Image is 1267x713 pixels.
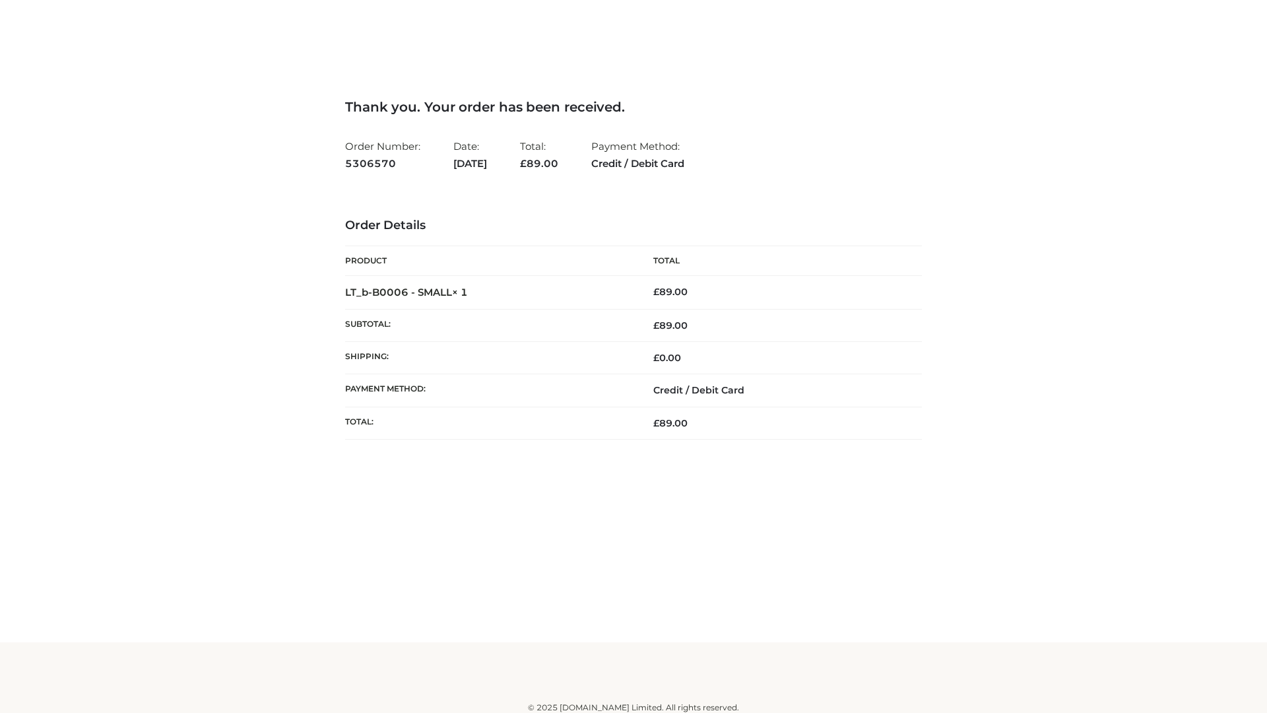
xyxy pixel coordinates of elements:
span: £ [520,157,527,170]
span: 89.00 [653,320,688,331]
th: Total [633,246,922,276]
li: Total: [520,135,558,175]
li: Payment Method: [591,135,684,175]
bdi: 89.00 [653,286,688,298]
span: £ [653,352,659,364]
th: Subtotal: [345,309,633,341]
strong: 5306570 [345,155,420,172]
th: Product [345,246,633,276]
th: Total: [345,407,633,439]
strong: Credit / Debit Card [591,155,684,172]
span: 89.00 [653,417,688,429]
th: Payment method: [345,374,633,407]
span: £ [653,417,659,429]
li: Order Number: [345,135,420,175]
strong: LT_b-B0006 - SMALL [345,286,468,298]
li: Date: [453,135,487,175]
h3: Order Details [345,219,922,233]
span: £ [653,320,659,331]
span: 89.00 [520,157,558,170]
span: £ [653,286,659,298]
h3: Thank you. Your order has been received. [345,99,922,115]
td: Credit / Debit Card [633,374,922,407]
bdi: 0.00 [653,352,681,364]
strong: × 1 [452,286,468,298]
strong: [DATE] [453,155,487,172]
th: Shipping: [345,342,633,374]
